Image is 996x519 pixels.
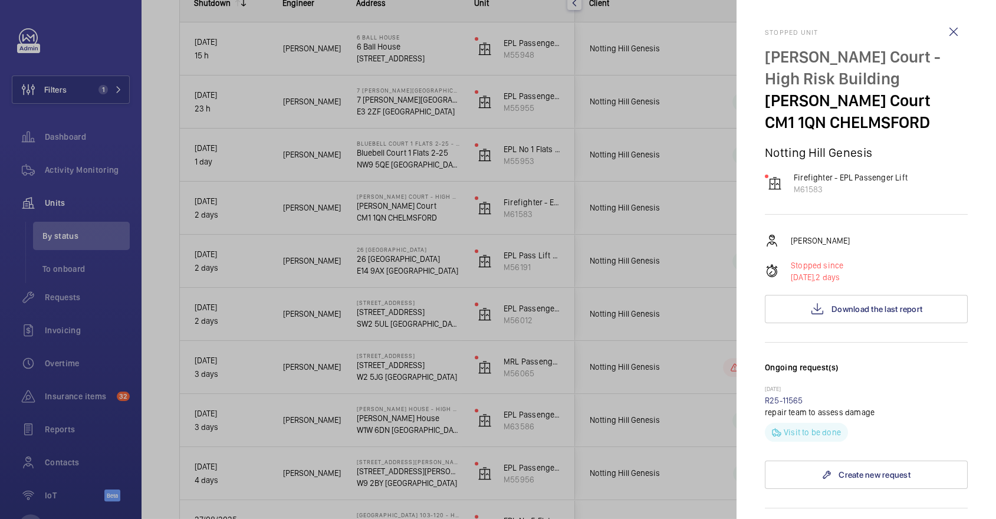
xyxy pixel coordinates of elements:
[791,272,816,282] span: [DATE],
[765,406,968,418] p: repair team to assess damage
[794,183,908,195] p: M61583
[765,90,968,111] p: [PERSON_NAME] Court
[831,304,922,314] span: Download the last report
[765,145,968,160] p: Notting Hill Genesis
[784,426,841,438] p: Visit to be done
[765,28,968,37] h2: Stopped unit
[765,461,968,489] a: Create new request
[765,396,803,405] a: R25-11565
[765,362,968,385] h3: Ongoing request(s)
[791,271,843,283] p: 2 days
[794,172,908,183] p: Firefighter - EPL Passenger Lift
[765,111,968,133] p: CM1 1QN CHELMSFORD
[765,385,968,395] p: [DATE]
[765,295,968,323] button: Download the last report
[791,235,850,247] p: [PERSON_NAME]
[768,176,782,190] img: elevator.svg
[765,46,968,90] p: [PERSON_NAME] Court - High Risk Building
[791,259,843,271] p: Stopped since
